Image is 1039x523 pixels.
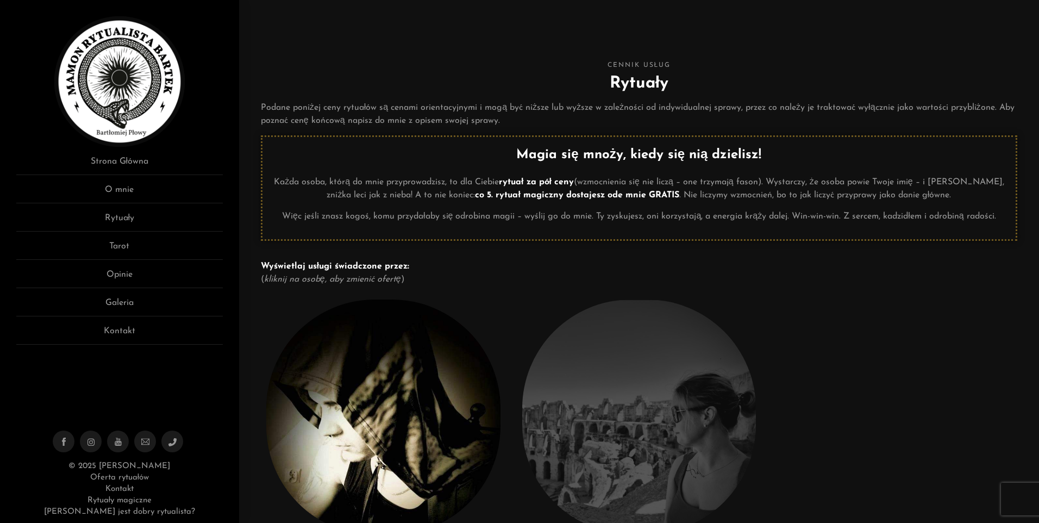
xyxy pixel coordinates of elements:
[54,16,185,147] img: Rytualista Bartek
[16,240,223,260] a: Tarot
[90,474,149,482] a: Oferta rytuałów
[499,178,574,186] strong: rytuał za pół ceny
[16,183,223,203] a: O mnie
[516,148,761,161] strong: Magia się mnoży, kiedy się nią dzielisz!
[261,71,1017,96] h2: Rytuały
[87,496,152,505] a: Rytuały magiczne
[44,508,195,516] a: [PERSON_NAME] jest dobry rytualista?
[261,101,1017,127] p: Podane poniżej ceny rytuałów są cenami orientacyjnymi i mogą być niższe lub wyższe w zależności o...
[261,60,1017,71] span: Cennik usług
[16,268,223,288] a: Opinie
[271,176,1007,202] p: Każda osoba, którą do mnie przyprowadzisz, to dla Ciebie (wzmocnienia się nie liczą – one trzymaj...
[261,262,409,271] strong: Wyświetlaj usługi świadczone przez:
[16,211,223,232] a: Rytuały
[475,191,679,200] strong: co 5. rytuał magiczny dostajesz ode mnie GRATIS
[264,275,401,284] em: kliknij na osobę, aby zmienić ofertę
[16,155,223,175] a: Strona Główna
[16,325,223,345] a: Kontakt
[261,260,1017,286] p: ( )
[105,485,134,493] a: Kontakt
[16,296,223,316] a: Galeria
[271,210,1007,223] p: Więc jeśli znasz kogoś, komu przydałaby się odrobina magii – wyślij go do mnie. Ty zyskujesz, oni...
